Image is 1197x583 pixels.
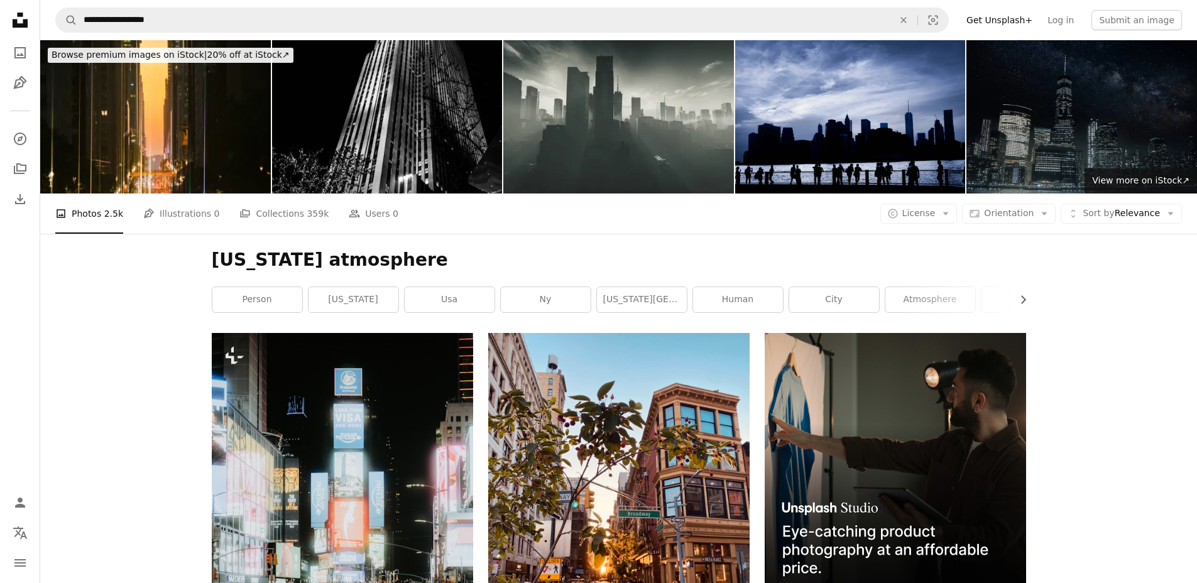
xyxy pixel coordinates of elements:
[212,249,1026,271] h1: [US_STATE] atmosphere
[309,287,398,312] a: [US_STATE]
[8,520,33,545] button: Language
[597,287,687,312] a: [US_STATE][GEOGRAPHIC_DATA]
[1083,207,1160,220] span: Relevance
[959,10,1040,30] a: Get Unsplash+
[307,207,329,221] span: 359k
[488,501,750,513] a: a city street with a crosswalk and a street sign
[272,40,503,193] img: Black and white abstract architecture street photography high contrast New York
[885,287,975,312] a: atmosphere
[212,523,473,535] a: A city street filled with lots of traffic at night
[55,8,949,33] form: Find visuals sitewide
[902,208,936,218] span: License
[1092,175,1189,185] span: View more on iStock ↗
[503,40,734,193] img: Majestic City Skyline (Noir)
[966,40,1197,193] img: NYC Skyline
[880,204,958,224] button: License
[1012,287,1026,312] button: scroll list to the right
[56,8,77,32] button: Search Unsplash
[693,287,783,312] a: human
[40,40,271,193] img: Futuristic New York City
[8,550,33,575] button: Menu
[789,287,879,312] a: city
[8,490,33,515] a: Log in / Sign up
[8,126,33,151] a: Explore
[212,287,302,312] a: person
[918,8,948,32] button: Visual search
[890,8,917,32] button: Clear
[1091,10,1182,30] button: Submit an image
[1040,10,1081,30] a: Log in
[8,187,33,212] a: Download History
[349,193,398,234] a: Users 0
[962,204,1056,224] button: Orientation
[1083,208,1114,218] span: Sort by
[984,208,1034,218] span: Orientation
[8,40,33,65] a: Photos
[40,40,301,70] a: Browse premium images on iStock|20% off at iStock↗
[8,70,33,95] a: Illustrations
[1061,204,1182,224] button: Sort byRelevance
[735,40,966,193] img: City Silhouette at Dusk
[1085,168,1197,193] a: View more on iStock↗
[143,193,219,234] a: Illustrations 0
[8,156,33,182] a: Collections
[405,287,495,312] a: usa
[214,207,220,221] span: 0
[48,48,293,63] div: 20% off at iStock ↗
[981,287,1071,312] a: street
[239,193,329,234] a: Collections 359k
[501,287,591,312] a: ny
[52,50,207,60] span: Browse premium images on iStock |
[393,207,398,221] span: 0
